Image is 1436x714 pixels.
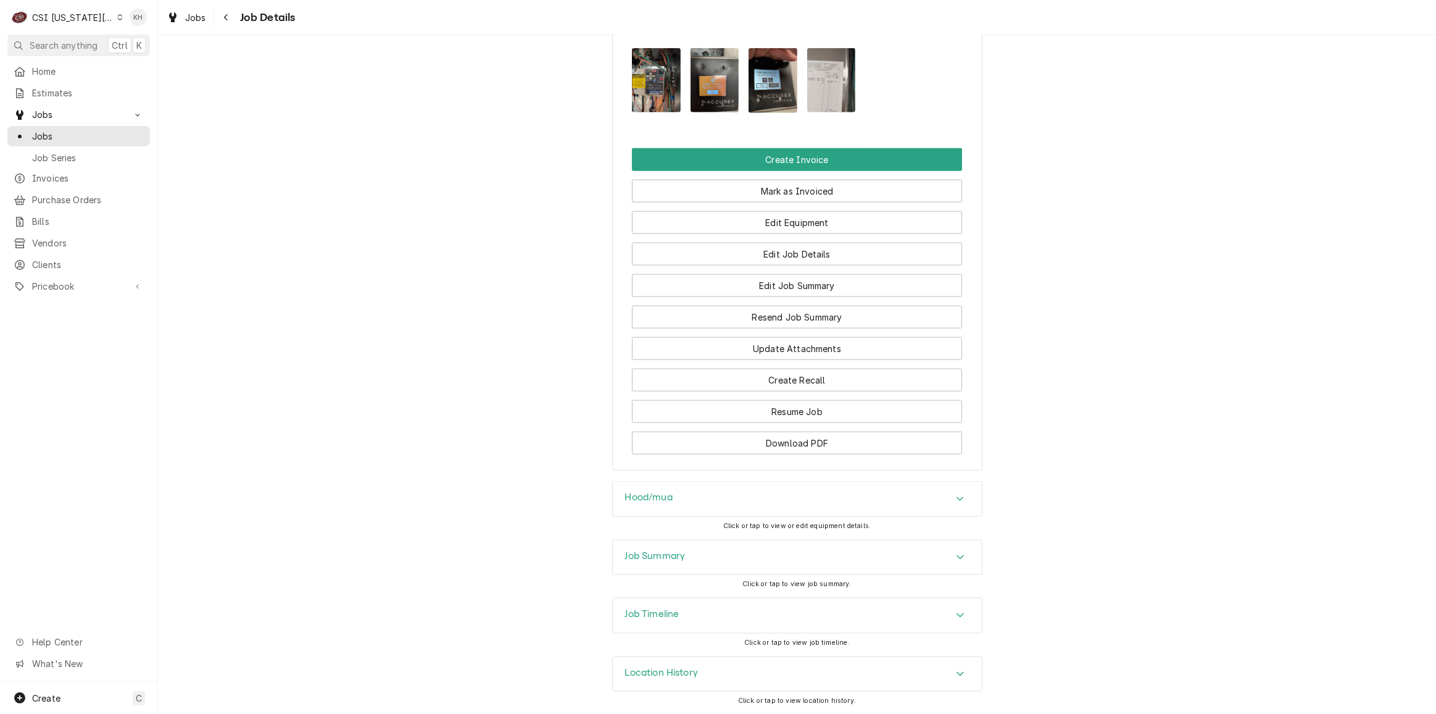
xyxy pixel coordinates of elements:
span: What's New [32,657,143,670]
div: Button Group Row [632,203,962,234]
div: Accordion Header [613,657,982,692]
button: Search anythingCtrlK [7,35,150,56]
img: ZglU4R5tS84mN2sQYtzQ [807,48,856,113]
span: Jobs [185,11,206,24]
span: Create [32,693,60,703]
span: Click or tap to view job summary. [742,580,851,588]
button: Accordion Details Expand Trigger [613,657,982,692]
div: CSI [US_STATE][GEOGRAPHIC_DATA] [32,11,114,24]
button: Edit Job Details [632,243,962,266]
h3: Hood/mua [625,492,673,503]
div: C [11,9,28,26]
a: Invoices [7,168,150,188]
a: Go to Jobs [7,104,150,125]
span: Search anything [30,39,98,52]
button: Accordion Details Expand Trigger [613,482,982,516]
span: Clients [32,258,144,271]
a: Home [7,61,150,82]
a: Jobs [162,7,211,28]
span: Pricebook [32,280,125,293]
span: Jobs [32,108,125,121]
a: Go to What's New [7,653,150,674]
div: Accordion Header [613,598,982,633]
a: Vendors [7,233,150,253]
h3: Job Summary [625,550,686,562]
div: Button Group Row [632,234,962,266]
span: Vendors [32,237,144,250]
button: Accordion Details Expand Trigger [613,598,982,633]
div: Button Group Row [632,423,962,455]
button: Accordion Details Expand Trigger [613,540,982,575]
span: K [136,39,142,52]
button: Download PDF [632,432,962,455]
span: Job Details [236,9,296,26]
span: Click or tap to view location history. [738,697,856,705]
button: Update Attachments [632,337,962,360]
h3: Job Timeline [625,608,679,620]
span: Estimates [32,86,144,99]
span: Ctrl [112,39,128,52]
a: Go to Pricebook [7,276,150,296]
div: Job Timeline [612,598,982,634]
div: Accordion Header [613,482,982,516]
div: Accordion Header [613,540,982,575]
button: Navigate back [217,7,236,27]
button: Resume Job [632,400,962,423]
a: Go to Help Center [7,632,150,652]
button: Mark as Invoiced [632,180,962,203]
div: Button Group Row [632,266,962,297]
button: Create Invoice [632,148,962,171]
span: Job Series [32,151,144,164]
div: Attachments [632,27,962,123]
a: Jobs [7,126,150,146]
div: Job Summary [612,540,982,576]
span: Jobs [32,130,144,143]
div: Location History [612,657,982,692]
a: Job Series [7,148,150,168]
a: Clients [7,254,150,275]
button: Edit Equipment [632,211,962,234]
div: Button Group Row [632,148,962,171]
span: Attachments [632,38,962,123]
div: Button Group [632,148,962,455]
div: KH [130,9,147,26]
div: Button Group Row [632,297,962,329]
img: s5BzyaaRgKoJtfSkRDZR [749,48,797,113]
a: Estimates [7,83,150,103]
a: Purchase Orders [7,190,150,210]
span: C [136,692,142,705]
div: Button Group Row [632,360,962,392]
span: Home [32,65,144,78]
div: Kelsey Hetlage's Avatar [130,9,147,26]
span: Help Center [32,636,143,649]
img: DtymFpnrRSZIEocw0Cvg [691,48,739,113]
div: Button Group Row [632,392,962,423]
a: Bills [7,211,150,232]
button: Create Recall [632,369,962,392]
span: Click or tap to view job timeline. [744,639,849,647]
button: Resend Job Summary [632,306,962,329]
span: Purchase Orders [32,193,144,206]
span: Invoices [32,172,144,185]
img: rzcz76KIRISNEaHBpuF7 [632,48,681,113]
div: CSI Kansas City's Avatar [11,9,28,26]
span: Bills [32,215,144,228]
span: Click or tap to view or edit equipment details. [723,522,871,530]
div: Hood/mua [612,481,982,517]
div: Button Group Row [632,171,962,203]
button: Edit Job Summary [632,274,962,297]
div: Button Group Row [632,329,962,360]
h3: Location History [625,667,699,679]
